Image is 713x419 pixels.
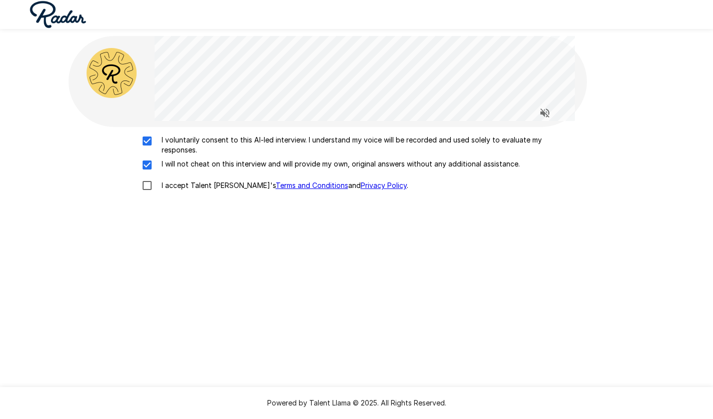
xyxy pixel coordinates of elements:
p: Powered by Talent Llama © 2025. All Rights Reserved. [12,398,701,408]
p: I will not cheat on this interview and will provide my own, original answers without any addition... [158,159,520,169]
img: radar_avatar.png [87,48,137,98]
p: I voluntarily consent to this AI-led interview. I understand my voice will be recorded and used s... [158,135,577,155]
p: I accept Talent [PERSON_NAME]'s and . [158,180,408,190]
a: Terms and Conditions [276,181,348,189]
button: Read questions aloud [535,103,555,123]
a: Privacy Policy [361,181,407,189]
